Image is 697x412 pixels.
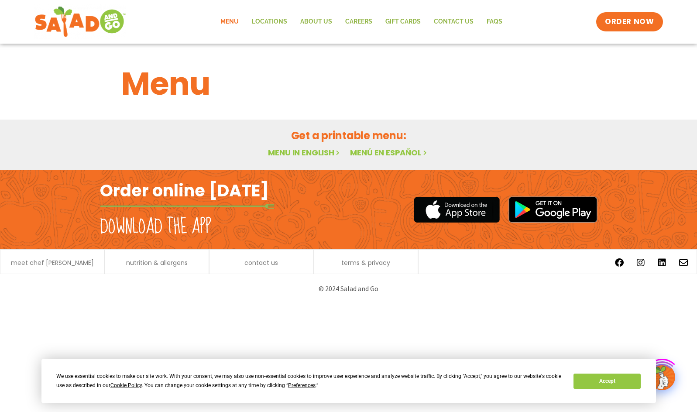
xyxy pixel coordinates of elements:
[245,12,294,32] a: Locations
[11,260,94,266] a: meet chef [PERSON_NAME]
[288,382,316,388] span: Preferences
[427,12,480,32] a: Contact Us
[56,372,563,390] div: We use essential cookies to make our site work. With your consent, we may also use non-essential ...
[350,147,429,158] a: Menú en español
[214,12,245,32] a: Menu
[339,12,379,32] a: Careers
[41,359,656,403] div: Cookie Consent Prompt
[34,4,127,39] img: new-SAG-logo-768×292
[126,260,188,266] a: nutrition & allergens
[100,215,211,239] h2: Download the app
[110,382,142,388] span: Cookie Policy
[100,204,275,209] img: fork
[605,17,654,27] span: ORDER NOW
[244,260,278,266] a: contact us
[573,374,641,389] button: Accept
[508,196,597,223] img: google_play
[596,12,663,31] a: ORDER NOW
[379,12,427,32] a: GIFT CARDS
[480,12,509,32] a: FAQs
[121,60,576,107] h1: Menu
[104,283,593,295] p: © 2024 Salad and Go
[214,12,509,32] nav: Menu
[121,128,576,143] h2: Get a printable menu:
[100,180,269,201] h2: Order online [DATE]
[341,260,390,266] a: terms & privacy
[268,147,341,158] a: Menu in English
[414,196,500,224] img: appstore
[294,12,339,32] a: About Us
